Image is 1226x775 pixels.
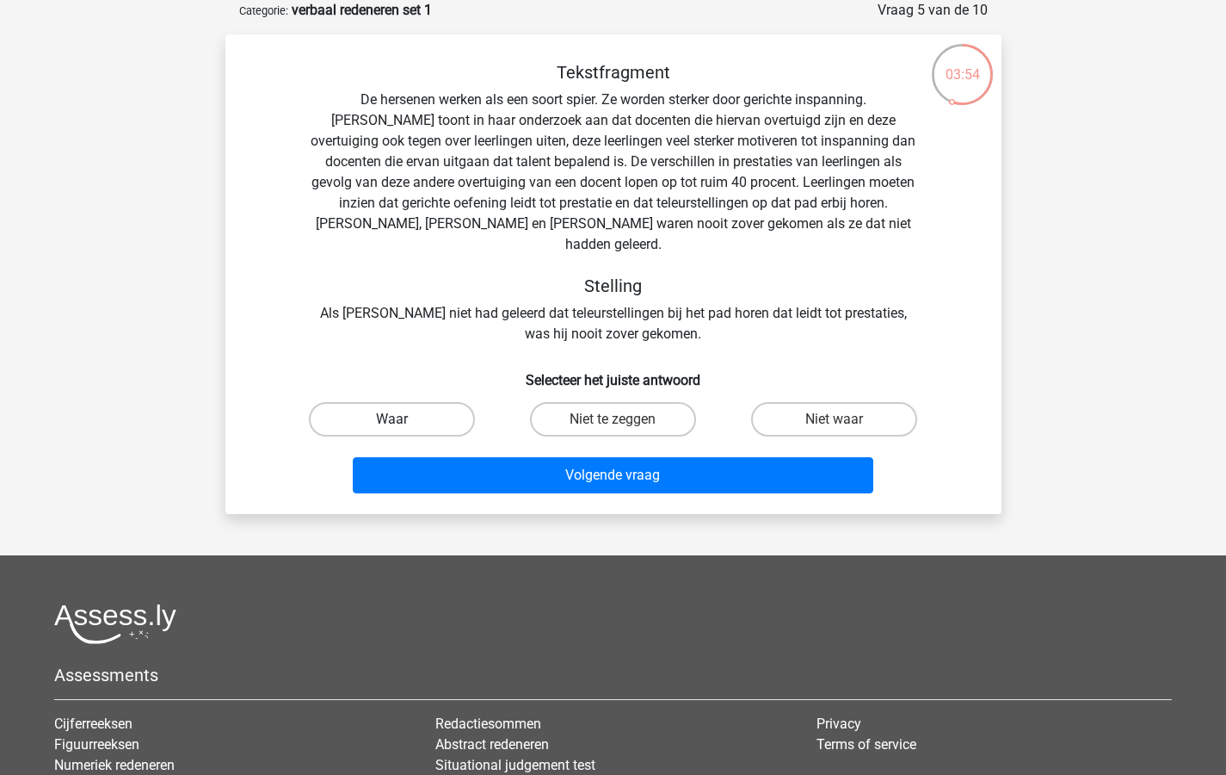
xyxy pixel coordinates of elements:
[239,4,288,17] small: Categorie:
[253,62,974,344] div: De hersenen werken als een soort spier. Ze worden sterker door gerichte inspanning. [PERSON_NAME]...
[435,757,595,773] a: Situational judgement test
[353,457,873,493] button: Volgende vraag
[530,402,696,437] label: Niet te zeggen
[54,736,139,753] a: Figuurreeksen
[930,42,995,85] div: 03:54
[435,736,549,753] a: Abstract redeneren
[253,358,974,388] h6: Selecteer het juiste antwoord
[309,402,475,437] label: Waar
[751,402,917,437] label: Niet waar
[816,736,916,753] a: Terms of service
[308,62,919,83] h5: Tekstfragment
[292,2,432,18] strong: verbaal redeneren set 1
[54,757,175,773] a: Numeriek redeneren
[54,665,1172,685] h5: Assessments
[308,276,919,296] h5: Stelling
[54,716,132,732] a: Cijferreeksen
[435,716,541,732] a: Redactiesommen
[54,604,176,644] img: Assessly logo
[816,716,861,732] a: Privacy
